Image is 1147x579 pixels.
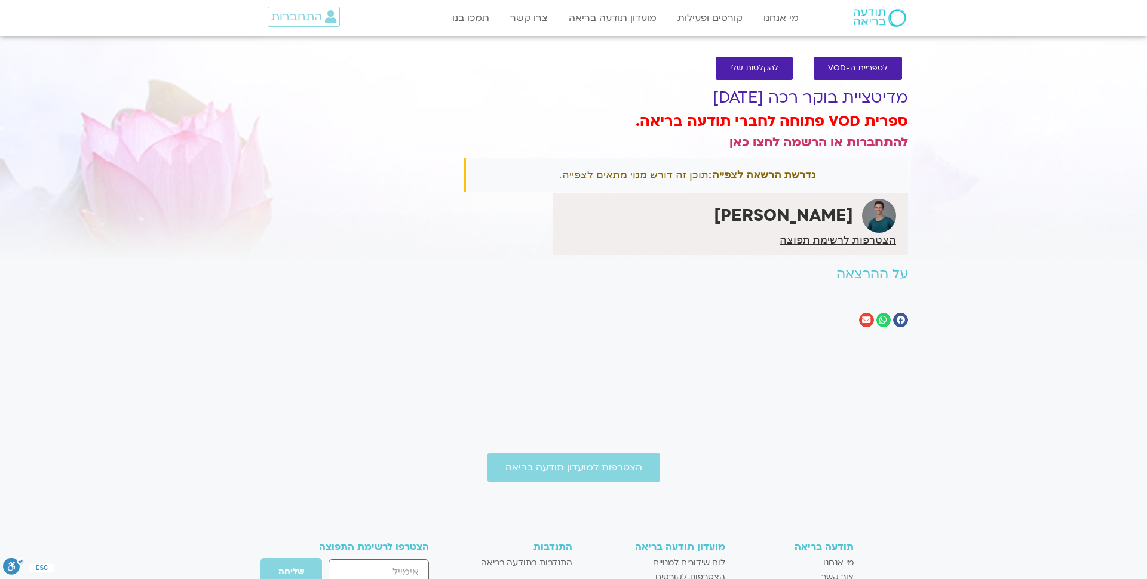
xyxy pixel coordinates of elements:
[504,7,554,29] a: צרו קשר
[278,567,304,577] span: שליחה
[757,7,805,29] a: מי אנחנו
[481,556,572,570] span: התנדבות בתודעה בריאה
[716,57,793,80] a: להקלטות שלי
[462,541,572,552] h3: התנדבות
[464,112,908,132] h3: ספרית VOD פתוחה לחברי תודעה בריאה.
[714,204,853,227] strong: [PERSON_NAME]
[271,10,322,23] span: התחברות
[854,9,906,27] img: תודעה בריאה
[828,64,888,73] span: לספריית ה-VOD
[859,313,874,328] div: שיתוף ב email
[293,541,429,552] h3: הצטרפו לרשימת התפוצה
[730,64,778,73] span: להקלטות שלי
[893,313,908,328] div: שיתוף ב facebook
[584,556,725,570] a: לוח שידורים למנויים
[876,313,891,328] div: שיתוף ב whatsapp
[823,556,854,570] span: מי אנחנו
[709,169,815,181] strong: נדרשת הרשאה לצפייה:
[505,462,642,473] span: הצטרפות למועדון תודעה בריאה
[462,556,572,570] a: התנדבות בתודעה בריאה
[671,7,749,29] a: קורסים ופעילות
[584,541,725,552] h3: מועדון תודעה בריאה
[862,199,896,233] img: אורי דאובר
[729,134,908,151] a: להתחברות או הרשמה לחצו כאן
[268,7,340,27] a: התחברות
[464,89,908,107] h1: מדיטציית בוקר רכה [DATE]
[487,453,660,482] a: הצטרפות למועדון תודעה בריאה
[737,556,854,570] a: מי אנחנו
[737,541,854,552] h3: תודעה בריאה
[464,267,908,282] h2: על ההרצאה
[446,7,495,29] a: תמכו בנו
[780,235,896,245] a: הצטרפות לרשימת תפוצה
[464,158,908,192] div: תוכן זה דורש מנוי מתאים לצפייה.
[814,57,902,80] a: לספריית ה-VOD
[653,556,725,570] span: לוח שידורים למנויים
[563,7,663,29] a: מועדון תודעה בריאה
